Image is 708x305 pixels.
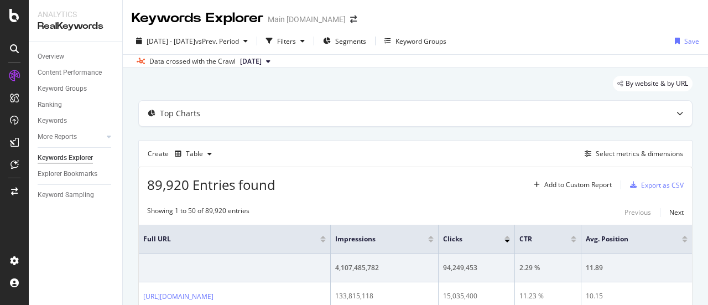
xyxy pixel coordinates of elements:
[38,51,114,63] a: Overview
[147,175,275,194] span: 89,920 Entries found
[544,182,612,188] div: Add to Custom Report
[684,37,699,46] div: Save
[624,208,651,217] div: Previous
[586,234,665,244] span: Avg. Position
[268,14,346,25] div: Main [DOMAIN_NAME]
[350,15,357,23] div: arrow-right-arrow-left
[143,234,304,244] span: Full URL
[147,37,195,46] span: [DATE] - [DATE]
[669,206,684,219] button: Next
[277,37,296,46] div: Filters
[580,147,683,161] button: Select metrics & dimensions
[380,32,451,50] button: Keyword Groups
[38,99,62,111] div: Ranking
[38,168,97,180] div: Explorer Bookmarks
[143,291,214,302] a: [URL][DOMAIN_NAME]
[670,32,699,50] button: Save
[443,234,488,244] span: Clicks
[262,32,309,50] button: Filters
[38,189,114,201] a: Keyword Sampling
[613,76,693,91] div: legacy label
[596,149,683,158] div: Select metrics & dimensions
[38,67,102,79] div: Content Performance
[38,152,114,164] a: Keywords Explorer
[641,180,684,190] div: Export as CSV
[38,131,77,143] div: More Reports
[147,206,249,219] div: Showing 1 to 50 of 89,920 entries
[626,80,688,87] span: By website & by URL
[38,189,94,201] div: Keyword Sampling
[38,51,64,63] div: Overview
[149,56,236,66] div: Data crossed with the Crawl
[38,115,114,127] a: Keywords
[624,206,651,219] button: Previous
[132,9,263,28] div: Keywords Explorer
[170,145,216,163] button: Table
[148,145,216,163] div: Create
[38,168,114,180] a: Explorer Bookmarks
[335,234,412,244] span: Impressions
[586,263,688,273] div: 11.89
[195,37,239,46] span: vs Prev. Period
[132,32,252,50] button: [DATE] - [DATE]vsPrev. Period
[529,176,612,194] button: Add to Custom Report
[335,37,366,46] span: Segments
[38,83,114,95] a: Keyword Groups
[626,176,684,194] button: Export as CSV
[236,55,275,68] button: [DATE]
[519,291,576,301] div: 11.23 %
[519,263,576,273] div: 2.29 %
[38,115,67,127] div: Keywords
[443,291,510,301] div: 15,035,400
[395,37,446,46] div: Keyword Groups
[186,151,203,157] div: Table
[586,291,688,301] div: 10.15
[335,291,434,301] div: 133,815,118
[160,108,200,119] div: Top Charts
[319,32,371,50] button: Segments
[38,99,114,111] a: Ranking
[38,83,87,95] div: Keyword Groups
[38,131,103,143] a: More Reports
[38,9,113,20] div: Analytics
[38,152,93,164] div: Keywords Explorer
[669,208,684,217] div: Next
[443,263,510,273] div: 94,249,453
[38,67,114,79] a: Content Performance
[240,56,262,66] span: 2025 Sep. 28th
[519,234,554,244] span: CTR
[335,263,434,273] div: 4,107,485,782
[38,20,113,33] div: RealKeywords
